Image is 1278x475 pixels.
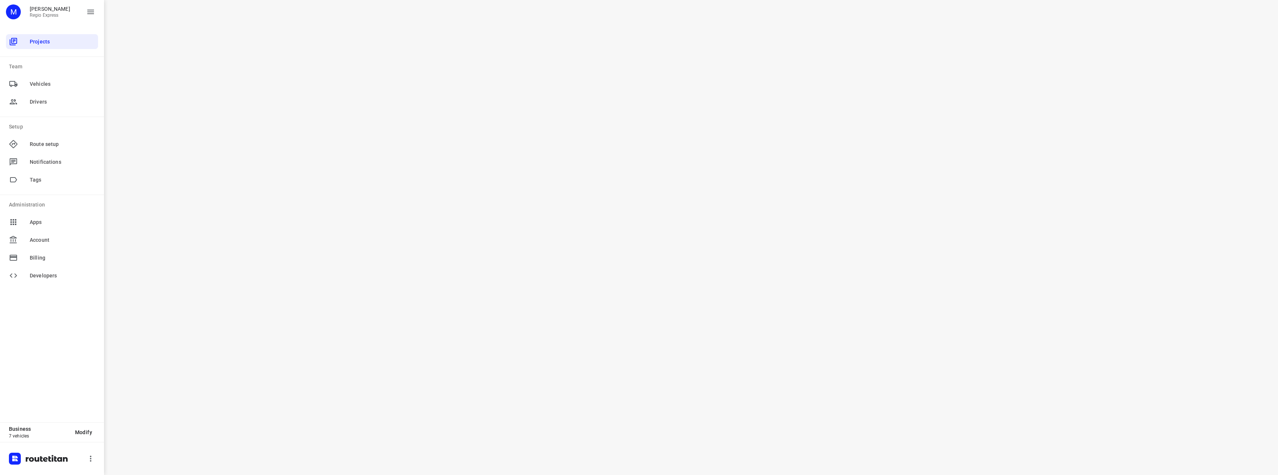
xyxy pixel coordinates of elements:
p: Setup [9,123,98,131]
p: Business [9,426,69,432]
span: Apps [30,218,95,226]
div: Route setup [6,137,98,152]
span: Notifications [30,158,95,166]
div: M [6,4,21,19]
p: Max Bisseling [30,6,70,12]
span: Projects [30,38,95,46]
div: Notifications [6,154,98,169]
span: Account [30,236,95,244]
span: Tags [30,176,95,184]
div: Developers [6,268,98,283]
div: Apps [6,215,98,230]
span: Billing [30,254,95,262]
p: Regio Express [30,13,70,18]
span: Route setup [30,140,95,148]
span: Modify [75,429,92,435]
div: Drivers [6,94,98,109]
div: Billing [6,250,98,265]
span: Drivers [30,98,95,106]
p: 7 vehicles [9,433,69,439]
div: Account [6,232,98,247]
div: Projects [6,34,98,49]
div: Vehicles [6,77,98,91]
span: Developers [30,272,95,280]
div: Tags [6,172,98,187]
button: Modify [69,426,98,439]
span: Vehicles [30,80,95,88]
p: Administration [9,201,98,209]
p: Team [9,63,98,71]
